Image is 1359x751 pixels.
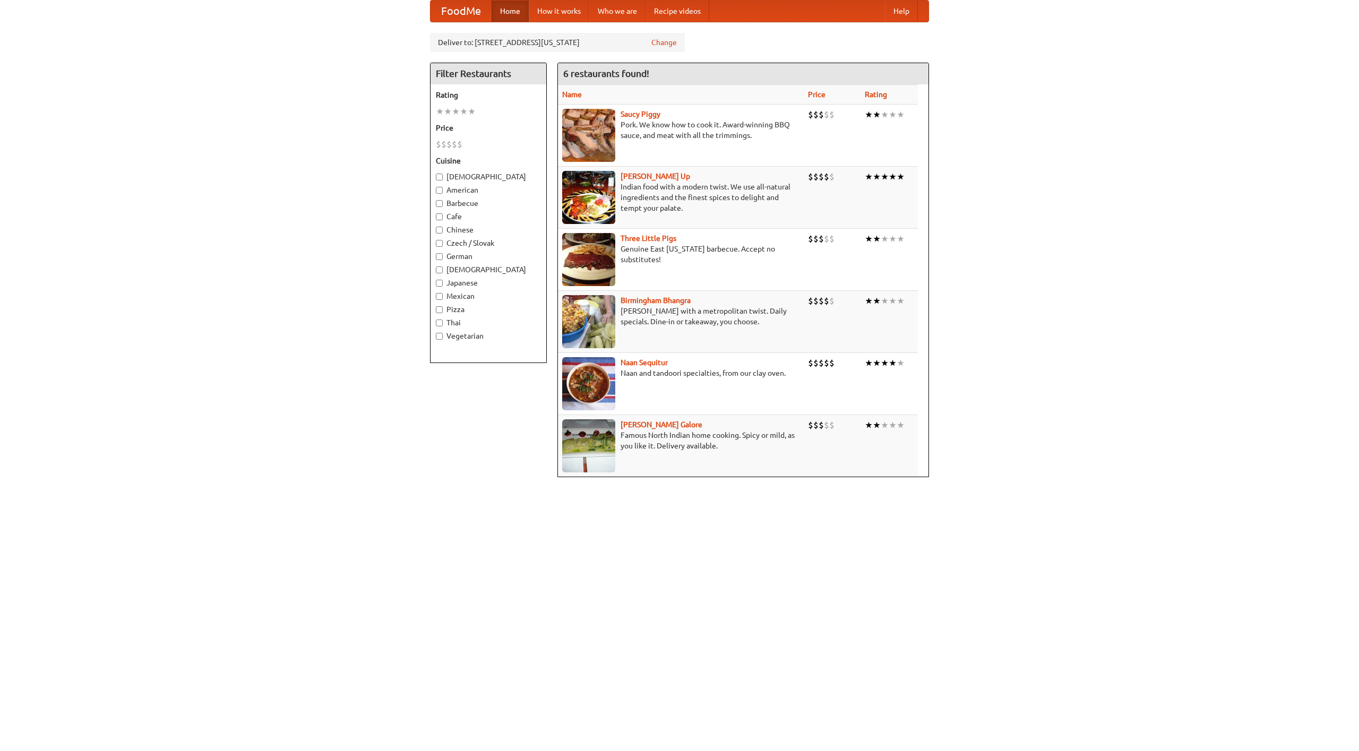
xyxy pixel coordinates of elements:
[562,244,799,265] p: Genuine East [US_STATE] barbecue. Accept no substitutes!
[813,295,819,307] li: $
[646,1,709,22] a: Recipe videos
[865,171,873,183] li: ★
[436,200,443,207] input: Barbecue
[436,317,541,328] label: Thai
[873,171,881,183] li: ★
[436,211,541,222] label: Cafe
[819,233,824,245] li: $
[562,430,799,451] p: Famous North Indian home cooking. Spicy or mild, as you like it. Delivery available.
[436,123,541,133] h5: Price
[436,225,541,235] label: Chinese
[889,233,897,245] li: ★
[829,357,835,369] li: $
[621,420,702,429] a: [PERSON_NAME] Galore
[436,198,541,209] label: Barbecue
[563,68,649,79] ng-pluralize: 6 restaurants found!
[865,419,873,431] li: ★
[436,238,541,248] label: Czech / Slovak
[460,106,468,117] li: ★
[881,295,889,307] li: ★
[562,109,615,162] img: saucy.jpg
[824,357,829,369] li: $
[621,110,660,118] b: Saucy Piggy
[562,90,582,99] a: Name
[562,233,615,286] img: littlepigs.jpg
[436,213,443,220] input: Cafe
[436,293,443,300] input: Mexican
[436,278,541,288] label: Japanese
[436,139,441,150] li: $
[873,295,881,307] li: ★
[651,37,677,48] a: Change
[808,171,813,183] li: $
[436,320,443,326] input: Thai
[865,90,887,99] a: Rating
[436,174,443,180] input: [DEMOGRAPHIC_DATA]
[873,109,881,120] li: ★
[457,139,462,150] li: $
[808,419,813,431] li: $
[562,182,799,213] p: Indian food with a modern twist. We use all-natural ingredients and the finest spices to delight ...
[881,357,889,369] li: ★
[562,119,799,141] p: Pork. We know how to cook it. Award-winning BBQ sauce, and meat with all the trimmings.
[813,171,819,183] li: $
[436,266,443,273] input: [DEMOGRAPHIC_DATA]
[562,419,615,472] img: currygalore.jpg
[436,185,541,195] label: American
[621,358,668,367] a: Naan Sequitur
[492,1,529,22] a: Home
[881,419,889,431] li: ★
[881,109,889,120] li: ★
[436,304,541,315] label: Pizza
[436,291,541,301] label: Mexican
[436,227,443,234] input: Chinese
[873,357,881,369] li: ★
[436,90,541,100] h5: Rating
[881,171,889,183] li: ★
[897,357,905,369] li: ★
[621,234,676,243] a: Three Little Pigs
[444,106,452,117] li: ★
[819,419,824,431] li: $
[865,109,873,120] li: ★
[436,333,443,340] input: Vegetarian
[431,1,492,22] a: FoodMe
[865,295,873,307] li: ★
[889,295,897,307] li: ★
[897,233,905,245] li: ★
[468,106,476,117] li: ★
[819,171,824,183] li: $
[808,357,813,369] li: $
[865,357,873,369] li: ★
[436,187,443,194] input: American
[885,1,918,22] a: Help
[897,109,905,120] li: ★
[819,295,824,307] li: $
[446,139,452,150] li: $
[430,33,685,52] div: Deliver to: [STREET_ADDRESS][US_STATE]
[829,233,835,245] li: $
[562,171,615,224] img: curryup.jpg
[436,106,444,117] li: ★
[873,419,881,431] li: ★
[529,1,589,22] a: How it works
[562,295,615,348] img: bhangra.jpg
[621,172,690,180] a: [PERSON_NAME] Up
[889,109,897,120] li: ★
[436,156,541,166] h5: Cuisine
[829,109,835,120] li: $
[824,109,829,120] li: $
[865,233,873,245] li: ★
[621,296,691,305] b: Birmingham Bhangra
[824,233,829,245] li: $
[824,171,829,183] li: $
[808,295,813,307] li: $
[431,63,546,84] h4: Filter Restaurants
[829,419,835,431] li: $
[562,368,799,378] p: Naan and tandoori specialties, from our clay oven.
[897,419,905,431] li: ★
